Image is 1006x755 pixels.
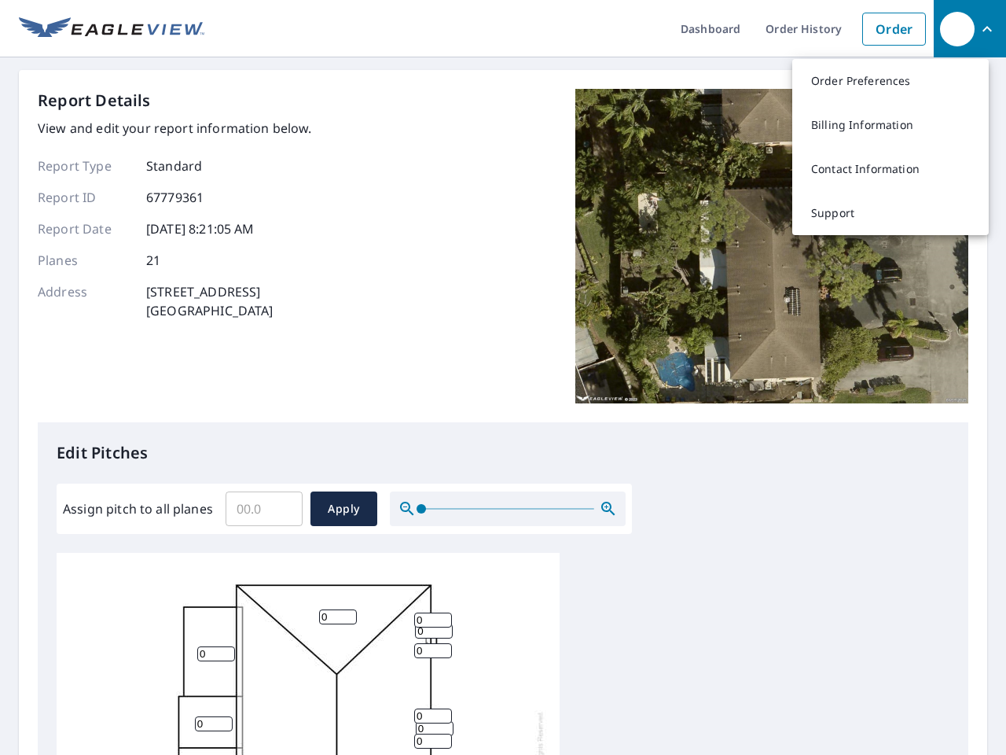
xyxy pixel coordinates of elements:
label: Assign pitch to all planes [63,499,213,518]
p: Address [38,282,132,320]
p: Planes [38,251,132,270]
p: Report Date [38,219,132,238]
a: Order [862,13,926,46]
input: 00.0 [226,487,303,531]
p: Standard [146,157,202,175]
p: Report Type [38,157,132,175]
p: Report Details [38,89,151,112]
p: [DATE] 8:21:05 AM [146,219,255,238]
p: Edit Pitches [57,441,949,465]
p: View and edit your report information below. [38,119,312,138]
p: 67779361 [146,188,204,207]
a: Support [792,191,989,235]
span: Apply [323,499,365,519]
img: Top image [575,89,968,403]
a: Contact Information [792,147,989,191]
a: Billing Information [792,103,989,147]
a: Order Preferences [792,59,989,103]
button: Apply [310,492,377,526]
p: Report ID [38,188,132,207]
p: [STREET_ADDRESS] [GEOGRAPHIC_DATA] [146,282,274,320]
p: 21 [146,251,160,270]
img: EV Logo [19,17,204,41]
